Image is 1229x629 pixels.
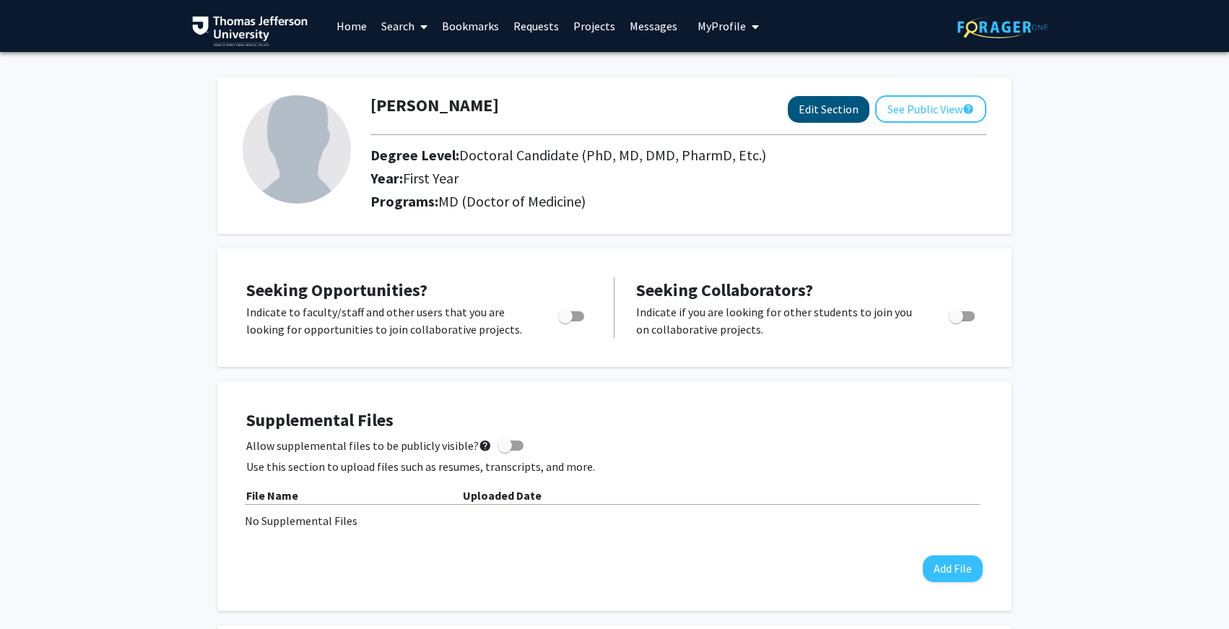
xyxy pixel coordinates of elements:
[636,279,813,301] span: Seeking Collaborators?
[622,1,685,51] a: Messages
[11,564,61,618] iframe: Chat
[246,458,983,475] p: Use this section to upload files such as resumes, transcripts, and more.
[370,193,986,210] h2: Programs:
[370,95,499,116] h1: [PERSON_NAME]
[923,555,983,582] button: Add File
[459,146,766,164] span: Doctoral Candidate (PhD, MD, DMD, PharmD, Etc.)
[698,19,746,33] span: My Profile
[246,279,427,301] span: Seeking Opportunities?
[636,303,921,338] p: Indicate if you are looking for other students to join you on collaborative projects.
[438,192,586,210] span: MD (Doctor of Medicine)
[192,16,308,46] img: Thomas Jefferson University Logo
[246,437,492,454] span: Allow supplemental files to be publicly visible?
[506,1,566,51] a: Requests
[329,1,374,51] a: Home
[435,1,506,51] a: Bookmarks
[463,488,542,503] b: Uploaded Date
[957,16,1048,38] img: ForagerOne Logo
[246,488,298,503] b: File Name
[552,303,592,325] div: Toggle
[788,96,869,123] button: Edit Section
[246,303,531,338] p: Indicate to faculty/staff and other users that you are looking for opportunities to join collabor...
[374,1,435,51] a: Search
[943,303,983,325] div: Toggle
[566,1,622,51] a: Projects
[245,512,984,529] div: No Supplemental Files
[246,410,983,431] h4: Supplemental Files
[875,95,986,123] button: See Public View
[243,95,351,204] img: Profile Picture
[479,437,492,454] mat-icon: help
[370,170,876,187] h2: Year:
[370,147,876,164] h2: Degree Level:
[963,100,974,118] mat-icon: help
[403,169,459,187] span: First Year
